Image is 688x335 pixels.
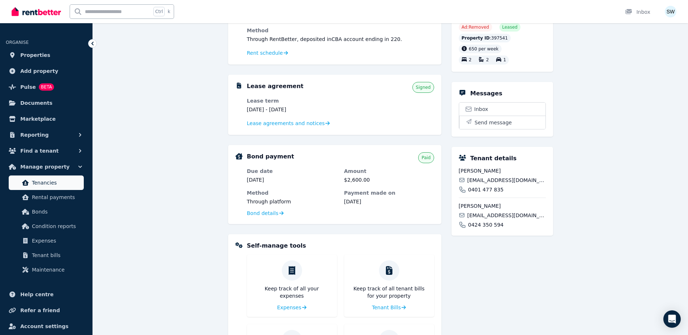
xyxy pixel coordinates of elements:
[459,116,545,129] button: Send message
[468,186,504,193] span: 0401 477 835
[235,153,243,160] img: Bond Details
[247,210,279,217] span: Bond details
[421,155,430,161] span: Paid
[32,222,81,231] span: Condition reports
[247,167,337,175] dt: Due date
[372,304,401,311] span: Tenant Bills
[247,36,402,42] span: Through RentBetter , deposited in CBA account ending in 220 .
[277,304,306,311] a: Expenses
[9,175,84,190] a: Tenancies
[247,120,330,127] a: Lease agreements and notices
[344,176,434,183] dd: $2,600.00
[247,97,337,104] dt: Lease term
[6,303,87,318] a: Refer a friend
[350,285,428,299] p: Keep track of all tenant bills for your property
[20,306,60,315] span: Refer a friend
[253,285,331,299] p: Keep track of all your expenses
[475,119,512,126] span: Send message
[459,167,546,174] span: [PERSON_NAME]
[6,160,87,174] button: Manage property
[459,34,511,42] div: : 397541
[20,67,58,75] span: Add property
[247,106,337,113] dd: [DATE] - [DATE]
[9,204,84,219] a: Bonds
[9,233,84,248] a: Expenses
[247,189,337,197] dt: Method
[344,189,434,197] dt: Payment made on
[625,8,650,16] div: Inbox
[469,58,472,63] span: 2
[6,64,87,78] a: Add property
[20,290,54,299] span: Help centre
[665,6,676,17] img: Sam Watson
[20,131,49,139] span: Reporting
[247,120,325,127] span: Lease agreements and notices
[468,221,504,228] span: 0424 350 594
[20,99,53,107] span: Documents
[168,9,170,15] span: k
[6,96,87,110] a: Documents
[470,89,502,98] h5: Messages
[247,152,294,161] h5: Bond payment
[459,202,546,210] span: [PERSON_NAME]
[6,319,87,334] a: Account settings
[372,304,406,311] a: Tenant Bills
[32,265,81,274] span: Maintenance
[247,176,337,183] dd: [DATE]
[462,35,490,41] span: Property ID
[247,198,337,205] dd: Through platform
[12,6,61,17] img: RentBetter
[6,112,87,126] a: Marketplace
[20,146,59,155] span: Find a tenant
[469,46,499,51] span: 650 per week
[459,103,545,116] a: Inbox
[153,7,165,16] span: Ctrl
[20,322,69,331] span: Account settings
[9,219,84,233] a: Condition reports
[32,251,81,260] span: Tenant bills
[247,82,304,91] h5: Lease agreement
[462,24,489,30] span: Ad: Removed
[32,236,81,245] span: Expenses
[6,144,87,158] button: Find a tenant
[277,304,301,311] span: Expenses
[6,128,87,142] button: Reporting
[20,51,50,59] span: Properties
[344,198,434,205] dd: [DATE]
[6,287,87,302] a: Help centre
[32,193,81,202] span: Rental payments
[474,106,488,113] span: Inbox
[6,48,87,62] a: Properties
[9,262,84,277] a: Maintenance
[503,58,506,63] span: 1
[6,40,29,45] span: ORGANISE
[247,210,284,217] a: Bond details
[416,84,430,90] span: Signed
[502,24,518,30] span: Leased
[344,167,434,175] dt: Amount
[247,241,306,250] h5: Self-manage tools
[247,49,288,57] a: Rent schedule
[467,177,545,184] span: [EMAIL_ADDRESS][DOMAIN_NAME]
[20,162,70,171] span: Manage property
[247,49,283,57] span: Rent schedule
[467,212,545,219] span: [EMAIL_ADDRESS][DOMAIN_NAME]
[9,248,84,262] a: Tenant bills
[39,83,54,91] span: BETA
[663,310,681,328] div: Open Intercom Messenger
[6,80,87,94] a: PulseBETA
[32,178,81,187] span: Tenancies
[247,27,434,34] dt: Method
[486,58,489,63] span: 2
[470,154,517,163] h5: Tenant details
[20,115,55,123] span: Marketplace
[20,83,36,91] span: Pulse
[32,207,81,216] span: Bonds
[9,190,84,204] a: Rental payments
